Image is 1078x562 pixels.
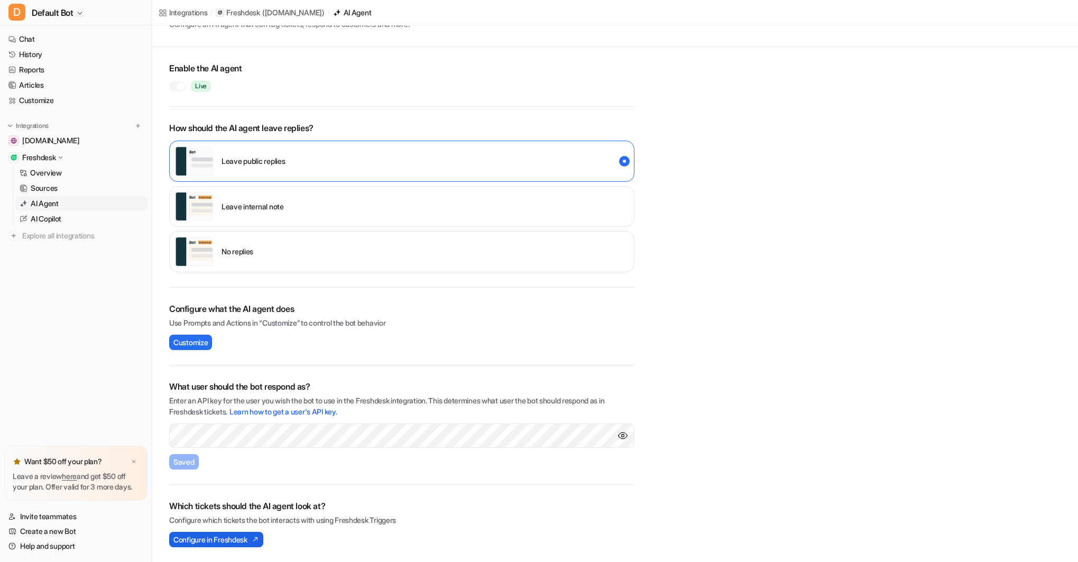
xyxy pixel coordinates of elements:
[169,302,634,315] h2: Configure what the AI agent does
[222,201,284,212] p: Leave internal note
[6,122,14,130] img: expand menu
[169,395,634,417] p: Enter an API key for the user you wish the bot to use in the Freshdesk integration. This determin...
[131,458,137,465] img: x
[22,135,79,146] span: [DOMAIN_NAME]
[169,141,634,182] div: external_reply
[62,472,77,481] a: here
[4,32,148,47] a: Chat
[229,407,337,416] a: Learn how to get a user's API key.
[15,165,148,180] a: Overview
[22,152,56,163] p: Freshdesk
[618,430,628,441] img: Show
[16,122,49,130] p: Integrations
[175,237,213,266] img: user
[216,7,324,18] a: Freshdesk([DOMAIN_NAME])
[169,7,208,18] div: Integrations
[4,539,148,554] a: Help and support
[15,196,148,211] a: AI Agent
[31,214,61,224] p: AI Copilot
[11,154,17,161] img: Freshdesk
[22,227,143,244] span: Explore all integrations
[173,456,195,467] span: Saved
[8,4,25,21] span: D
[191,81,210,91] span: Live
[31,183,58,194] p: Sources
[169,454,199,469] button: Saved
[262,7,325,18] p: ( [DOMAIN_NAME] )
[13,457,21,466] img: star
[173,534,247,545] span: Configure in Freshdesk
[175,192,213,222] img: user
[4,62,148,77] a: Reports
[211,8,213,17] span: /
[169,500,634,512] h2: Which tickets should the AI agent look at?
[169,532,263,547] button: Configure in Freshdesk
[169,335,212,350] button: Customize
[4,93,148,108] a: Customize
[4,509,148,524] a: Invite teammates
[13,471,139,492] p: Leave a review and get $50 off your plan. Offer valid for 3 more days.
[175,146,213,176] img: user
[169,186,634,227] div: internal_reply
[4,133,148,148] a: drivingtests.co.uk[DOMAIN_NAME]
[15,211,148,226] a: AI Copilot
[333,7,372,18] a: AI Agent
[8,231,19,241] img: explore all integrations
[4,121,52,131] button: Integrations
[24,456,102,467] p: Want $50 off your plan?
[169,62,634,75] h2: Enable the AI agent
[344,7,372,18] div: AI Agent
[31,198,59,209] p: AI Agent
[4,47,148,62] a: History
[30,168,62,178] p: Overview
[169,231,634,272] div: disabled
[169,122,634,134] p: How should the AI agent leave replies?
[222,155,285,167] p: Leave public replies
[134,122,142,130] img: menu_add.svg
[226,7,260,18] p: Freshdesk
[169,317,634,328] p: Use Prompts and Actions in “Customize” to control the bot behavior
[4,228,148,243] a: Explore all integrations
[169,514,634,526] p: Configure which tickets the bot interacts with using Freshdesk Triggers
[4,78,148,93] a: Articles
[32,5,73,20] span: Default Bot
[15,181,148,196] a: Sources
[222,246,253,257] p: No replies
[173,337,208,348] span: Customize
[159,7,208,18] a: Integrations
[4,524,148,539] a: Create a new Bot
[328,8,330,17] span: /
[11,137,17,144] img: drivingtests.co.uk
[169,380,634,393] h2: What user should the bot respond as?
[618,430,628,441] button: Show API key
